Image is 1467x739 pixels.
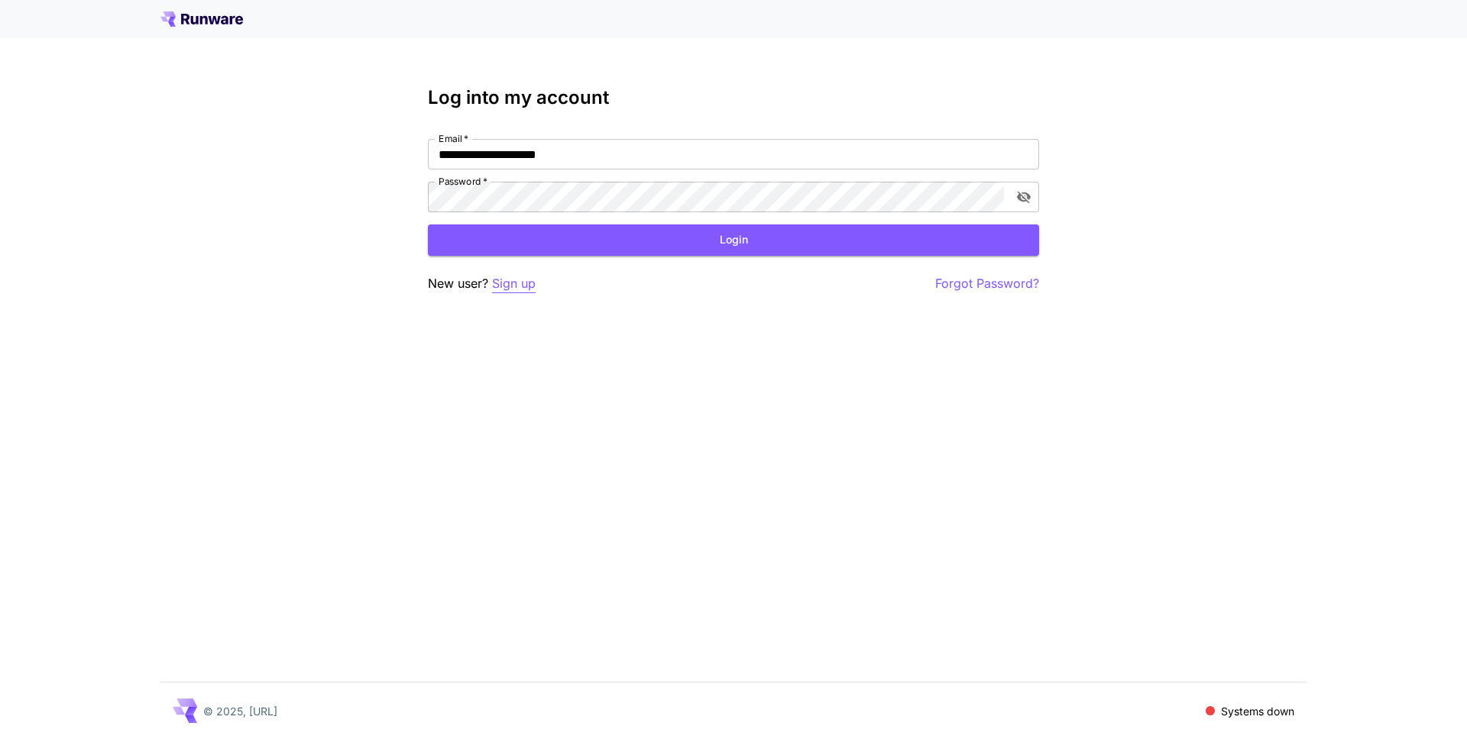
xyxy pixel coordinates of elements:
label: Email [439,132,468,145]
label: Password [439,175,487,188]
button: Login [428,224,1039,256]
h3: Log into my account [428,87,1039,108]
p: Systems down [1221,703,1294,719]
button: toggle password visibility [1010,183,1038,211]
button: Forgot Password? [935,274,1039,293]
button: Sign up [492,274,536,293]
p: New user? [428,274,536,293]
p: © 2025, [URL] [203,703,277,719]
